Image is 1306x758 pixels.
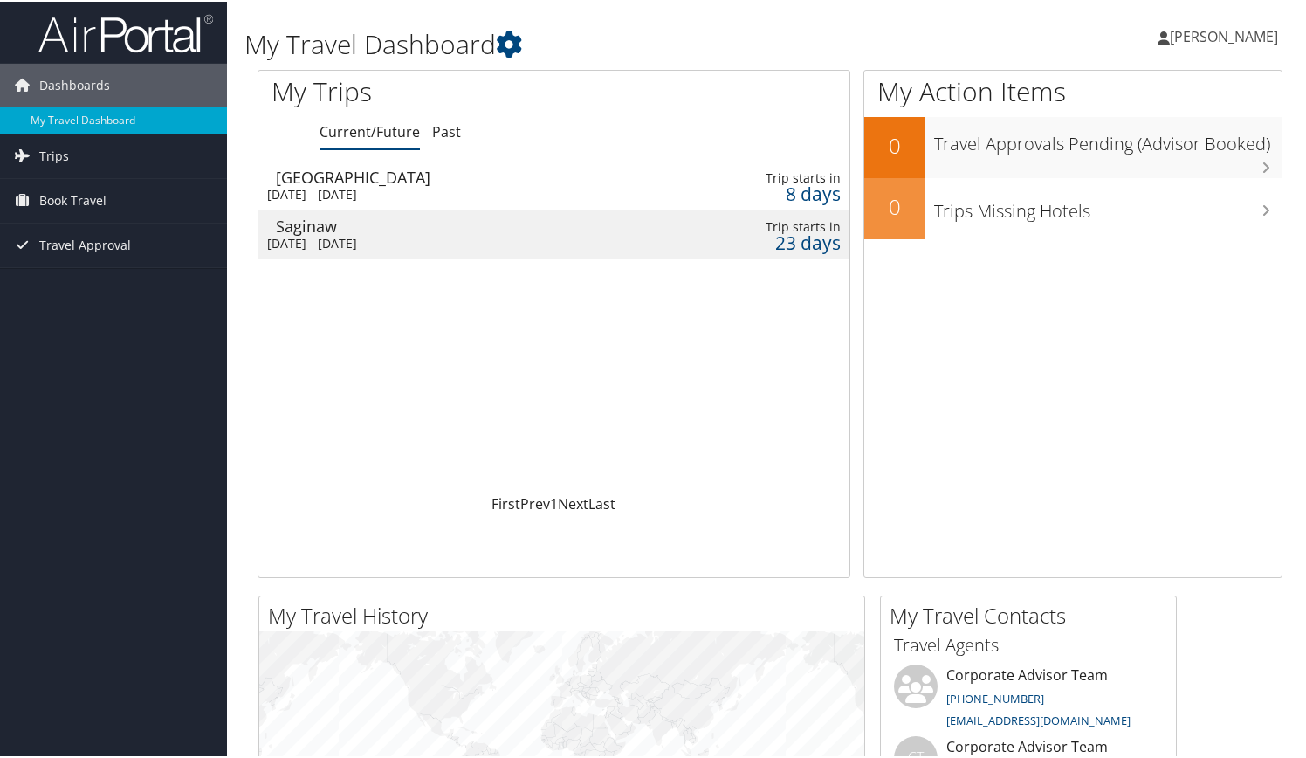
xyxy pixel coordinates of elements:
[432,121,461,140] a: Past
[946,689,1044,705] a: [PHONE_NUMBER]
[588,493,615,512] a: Last
[38,11,213,52] img: airportal-logo.png
[550,493,558,512] a: 1
[320,121,420,140] a: Current/Future
[712,217,841,233] div: Trip starts in
[39,177,107,221] span: Book Travel
[946,711,1131,727] a: [EMAIL_ADDRESS][DOMAIN_NAME]
[864,190,925,220] h2: 0
[272,72,590,108] h1: My Trips
[864,115,1282,176] a: 0Travel Approvals Pending (Advisor Booked)
[39,222,131,265] span: Travel Approval
[885,663,1172,734] li: Corporate Advisor Team
[712,233,841,249] div: 23 days
[491,493,520,512] a: First
[268,599,864,629] h2: My Travel History
[244,24,945,61] h1: My Travel Dashboard
[864,176,1282,238] a: 0Trips Missing Hotels
[864,72,1282,108] h1: My Action Items
[1158,9,1296,61] a: [PERSON_NAME]
[39,62,110,106] span: Dashboards
[267,185,643,201] div: [DATE] - [DATE]
[520,493,550,512] a: Prev
[934,189,1282,222] h3: Trips Missing Hotels
[864,129,925,159] h2: 0
[934,121,1282,155] h3: Travel Approvals Pending (Advisor Booked)
[276,217,652,232] div: Saginaw
[276,168,652,183] div: [GEOGRAPHIC_DATA]
[890,599,1176,629] h2: My Travel Contacts
[558,493,588,512] a: Next
[894,631,1163,656] h3: Travel Agents
[1170,25,1278,45] span: [PERSON_NAME]
[267,234,643,250] div: [DATE] - [DATE]
[712,169,841,184] div: Trip starts in
[712,184,841,200] div: 8 days
[39,133,69,176] span: Trips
